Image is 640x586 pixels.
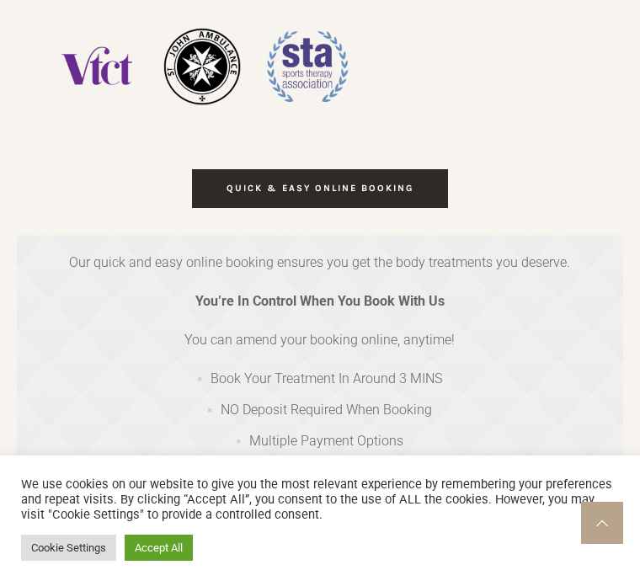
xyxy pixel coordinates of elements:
[34,391,606,422] li: NO Deposit Required When Booking
[192,169,448,208] a: QUICK & EASY ONLINE BOOKING
[34,453,606,484] li: Easy & Quick Way To Amend Your Booking
[265,24,349,109] img: Sports Therapy Association
[227,183,413,194] span: QUICK & EASY ONLINE BOOKING
[55,24,139,109] img: Vocational Training Charitable Trust
[34,422,606,453] li: Multiple Payment Options
[21,477,619,522] div: We use cookies on our website to give you the most relevant experience by remembering your prefer...
[195,293,445,309] strong: You’re In Control When You Book With Us
[21,535,116,561] a: Cookie Settings
[34,252,606,290] p: Our quick and easy online booking ensures you get the body treatments you deserve.
[34,368,606,391] li: Book Your Treatment In Around 3 MINS
[34,329,606,368] p: You can amend your booking online, anytime!
[125,535,193,561] a: Accept All
[160,24,244,109] img: St Johns Ambulance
